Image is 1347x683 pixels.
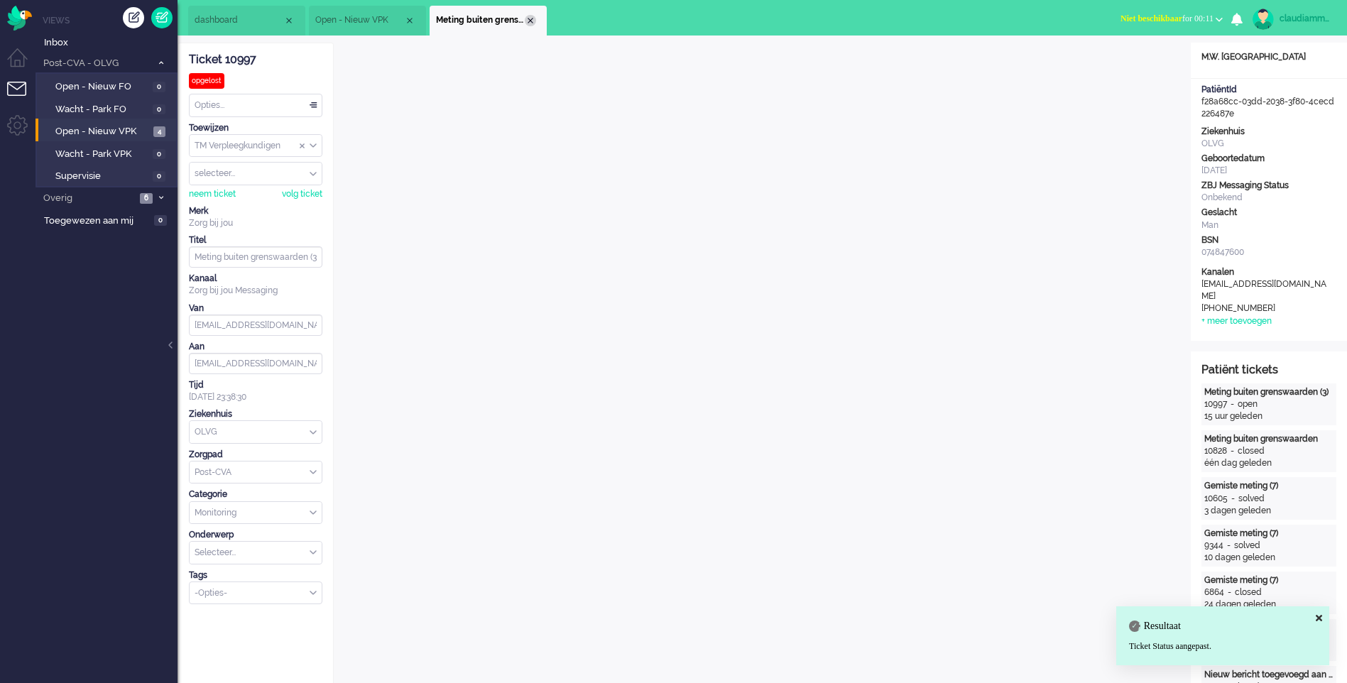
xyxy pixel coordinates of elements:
div: Tijd [189,379,322,391]
div: [PHONE_NUMBER] [1201,302,1329,315]
div: - [1227,398,1238,410]
a: Open - Nieuw VPK 4 [41,123,176,138]
div: BSN [1201,234,1336,246]
div: Ticket Status aangepast. [1129,640,1316,652]
div: Aan [189,341,322,353]
div: Meting buiten grenswaarden [1204,433,1334,445]
div: claudiammsc [1280,11,1333,26]
div: neem ticket [189,188,236,200]
div: Van [189,302,322,315]
a: claudiammsc [1250,9,1333,30]
div: + meer toevoegen [1201,315,1272,327]
span: Wacht - Park VPK [55,148,149,161]
div: Merk [189,205,322,217]
div: Zorg bij jou Messaging [189,285,322,297]
img: avatar [1253,9,1274,30]
div: closed [1235,586,1262,599]
div: Assign User [189,162,322,185]
li: Views [43,14,178,26]
div: OLVG [1201,138,1336,150]
div: Kanalen [1201,266,1336,278]
div: Categorie [189,488,322,501]
div: [EMAIL_ADDRESS][DOMAIN_NAME] [1201,278,1329,302]
div: open [1238,398,1258,410]
div: Toewijzen [189,122,322,134]
div: Onbekend [1201,192,1336,204]
div: Titel [189,234,322,246]
span: Open - Nieuw FO [55,80,149,94]
li: Admin menu [7,115,39,147]
a: Quick Ticket [151,7,173,28]
div: 10 dagen geleden [1204,552,1334,564]
li: View [309,6,426,35]
span: Niet beschikbaar [1120,13,1182,23]
div: Man [1201,219,1336,231]
span: dashboard [195,14,283,26]
h4: Resultaat [1129,621,1316,631]
div: Creëer ticket [123,7,144,28]
div: Gemiste meting (7) [1204,480,1334,492]
span: 0 [154,215,167,226]
div: Kanaal [189,273,322,285]
div: ZBJ Messaging Status [1201,180,1336,192]
div: - [1223,540,1234,552]
div: Zorgpad [189,449,322,461]
div: Ziekenhuis [1201,126,1336,138]
div: - [1228,493,1238,505]
li: Dashboard menu [7,48,39,80]
li: Niet beschikbaarfor 00:11 [1112,4,1231,35]
div: Zorg bij jou [189,217,322,229]
div: - [1227,445,1238,457]
a: Inbox [41,34,178,50]
div: één dag geleden [1204,457,1334,469]
div: Nieuw bericht toegevoegd aan gesprek [1204,669,1334,681]
div: 3 dagen geleden [1204,505,1334,517]
div: solved [1238,493,1265,505]
span: 0 [153,171,165,182]
body: Rich Text Area. Press ALT-0 for help. [6,6,829,31]
div: Close tab [404,15,415,26]
div: Meting buiten grenswaarden (3) [1204,386,1334,398]
span: Open - Nieuw VPK [55,125,150,138]
span: 4 [153,126,165,137]
span: Toegewezen aan mij [44,214,150,228]
div: Assign Group [189,134,322,158]
div: volg ticket [282,188,322,200]
div: 10605 [1204,493,1228,505]
span: 0 [153,104,165,115]
div: 6864 [1204,586,1224,599]
div: 9344 [1204,540,1223,552]
a: Wacht - Park FO 0 [41,101,176,116]
div: [DATE] 23:38:30 [189,379,322,403]
div: 10828 [1204,445,1227,457]
div: Onderwerp [189,529,322,541]
a: Supervisie 0 [41,168,176,183]
div: f28a68cc-03dd-2038-3f80-4cecd226487e [1191,84,1347,120]
div: 10997 [1204,398,1227,410]
span: Post-CVA - OLVG [41,57,151,70]
div: Geslacht [1201,207,1336,219]
span: Supervisie [55,170,149,183]
div: 24 dagen geleden [1204,599,1334,611]
span: 0 [153,149,165,160]
span: for 00:11 [1120,13,1214,23]
li: 10997 [430,6,547,35]
span: Wacht - Park FO [55,103,149,116]
div: Select Tags [189,581,322,605]
span: Meting buiten grenswaarden (3) [436,14,525,26]
div: PatiëntId [1201,84,1336,96]
div: - [1224,586,1235,599]
li: Dashboard [188,6,305,35]
div: opgelost [189,73,224,89]
div: closed [1238,445,1265,457]
li: Tickets menu [7,82,39,114]
span: Inbox [44,36,178,50]
a: Toegewezen aan mij 0 [41,212,178,228]
span: 6 [140,193,153,204]
a: Open - Nieuw FO 0 [41,78,176,94]
div: Ticket 10997 [189,52,322,68]
div: 074847600 [1201,246,1336,258]
div: 15 uur geleden [1204,410,1334,422]
span: Overig [41,192,136,205]
a: Wacht - Park VPK 0 [41,146,176,161]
